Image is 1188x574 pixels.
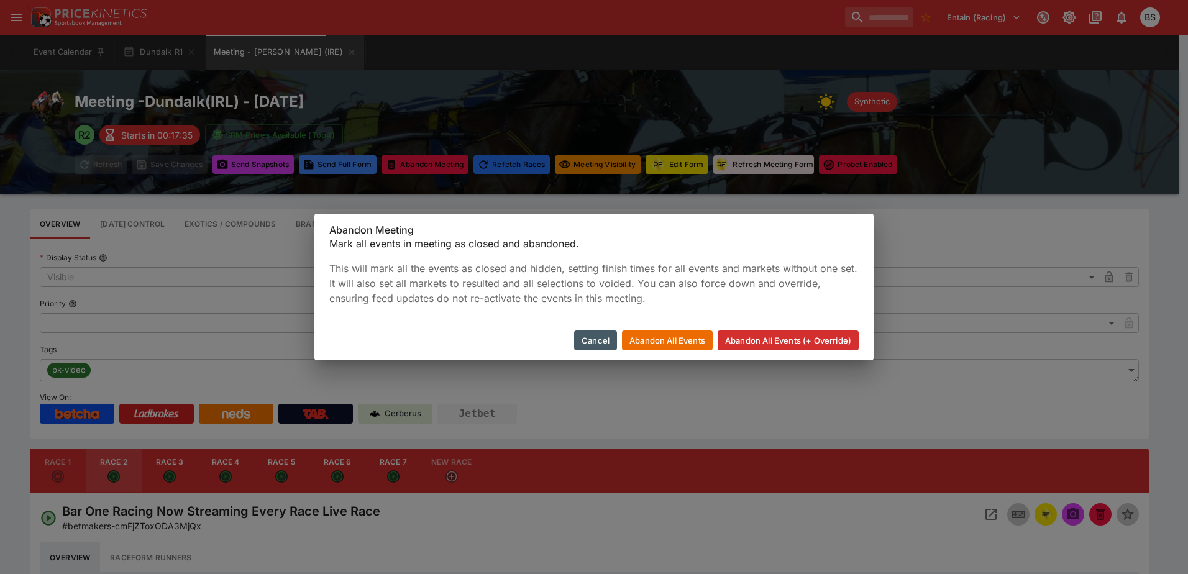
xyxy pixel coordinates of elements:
[718,330,859,350] button: Abandon All Events (+ Override)
[329,261,859,306] p: This will mark all the events as closed and hidden, setting finish times for all events and marke...
[329,236,859,251] p: Mark all events in meeting as closed and abandoned.
[329,224,859,237] h6: Abandon Meeting
[574,330,617,350] button: Cancel
[622,330,713,350] button: Abandon All Events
